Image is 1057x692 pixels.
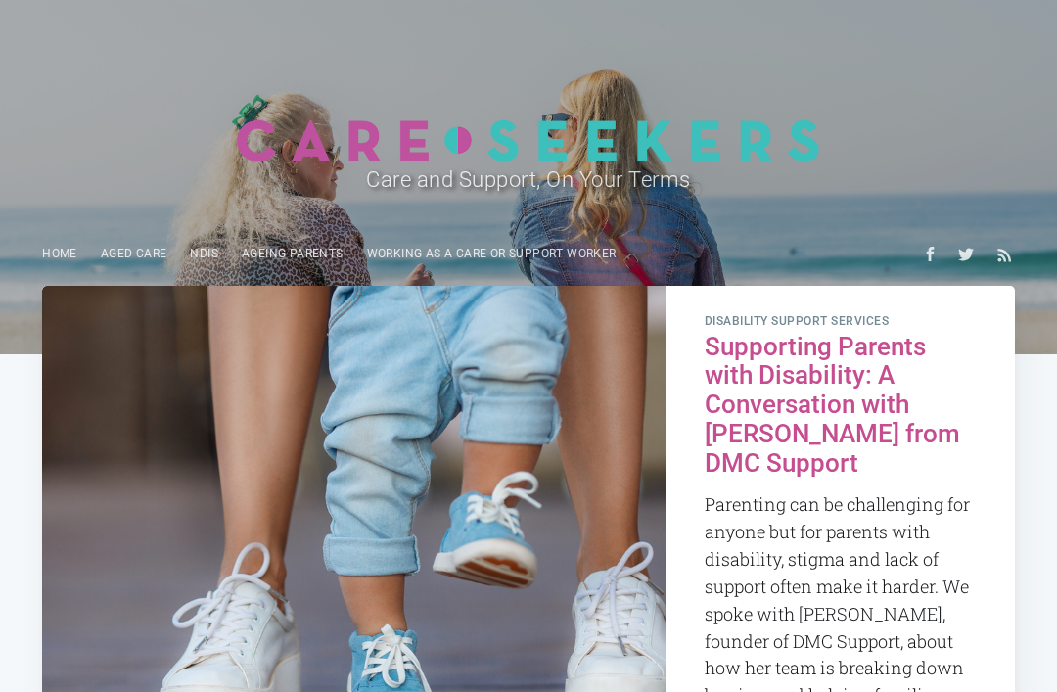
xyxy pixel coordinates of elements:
[236,118,820,162] img: Careseekers
[355,235,628,273] a: Working as a care or support worker
[705,315,976,329] span: disability support services
[30,235,89,273] a: Home
[705,333,976,479] h2: Supporting Parents with Disability: A Conversation with [PERSON_NAME] from DMC Support
[178,235,230,273] a: NDIS
[84,162,972,197] h2: Care and Support, On Your Terms
[89,235,179,273] a: Aged Care
[230,235,355,273] a: Ageing parents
